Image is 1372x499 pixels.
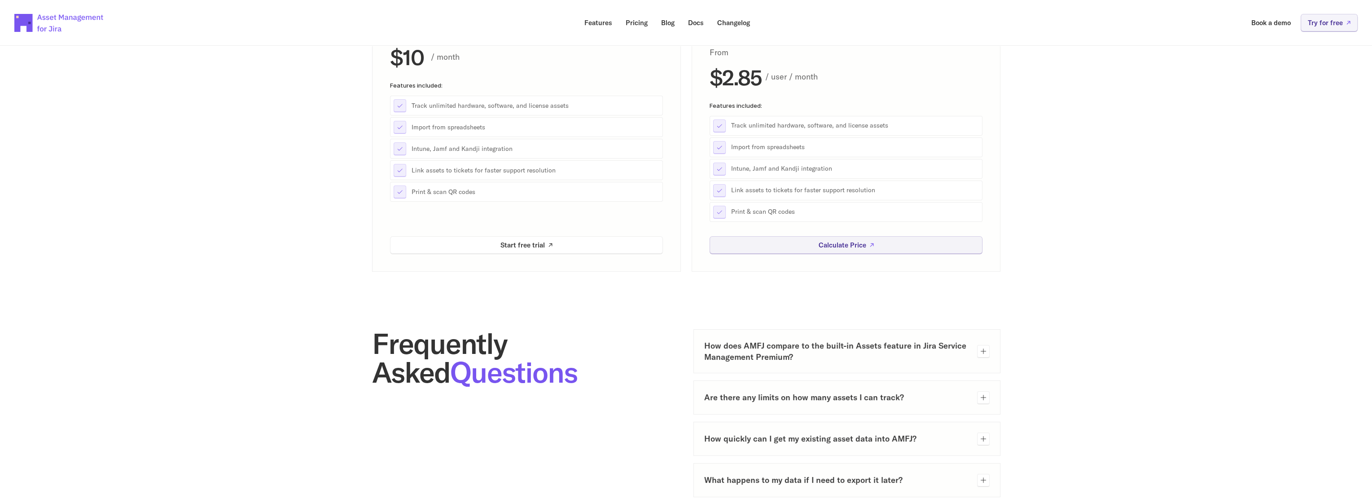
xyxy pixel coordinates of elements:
a: Calculate Price [710,236,982,254]
p: Features [584,19,612,26]
h2: $2.85 [710,66,762,88]
h3: What happens to my data if I need to export it later? [704,474,970,486]
p: Intune, Jamf and Kandji integration [412,144,659,153]
a: Changelog [711,14,756,31]
a: Features [578,14,618,31]
p: Try for free [1308,19,1343,26]
h3: How quickly can I get my existing asset data into AMFJ? [704,433,970,444]
p: Blog [661,19,675,26]
h2: $10 [390,46,424,68]
p: From [710,46,750,59]
a: Pricing [619,14,654,31]
a: Try for free [1301,14,1358,31]
p: Print & scan QR codes [731,208,979,216]
p: Import from spreadsheets [412,123,659,132]
p: / user / month [765,71,982,84]
p: Track unlimited hardware, software, and license assets [731,121,979,130]
p: Start free trial [500,242,545,248]
p: / month [431,50,663,63]
p: Pricing [626,19,648,26]
p: Features included: [390,82,663,88]
h3: Are there any limits on how many assets I can track? [704,392,970,403]
p: Calculate Price [818,242,866,248]
span: Questions [450,354,577,390]
a: Blog [655,14,681,31]
h2: Frequently Asked [372,329,679,387]
h3: How does AMFJ compare to the built-in Assets feature in Jira Service Management Premium? [704,340,970,362]
p: Docs [688,19,704,26]
a: Docs [682,14,710,31]
p: Book a demo [1251,19,1291,26]
p: Import from spreadsheets [731,143,979,152]
p: Track unlimited hardware, software, and license assets [412,101,659,110]
a: Book a demo [1245,14,1297,31]
p: Intune, Jamf and Kandji integration [731,164,979,173]
p: Features included: [710,102,982,108]
p: Link assets to tickets for faster support resolution [731,186,979,195]
p: Link assets to tickets for faster support resolution [412,166,659,175]
p: Changelog [717,19,750,26]
a: Start free trial [390,236,663,254]
p: Print & scan QR codes [412,187,659,196]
